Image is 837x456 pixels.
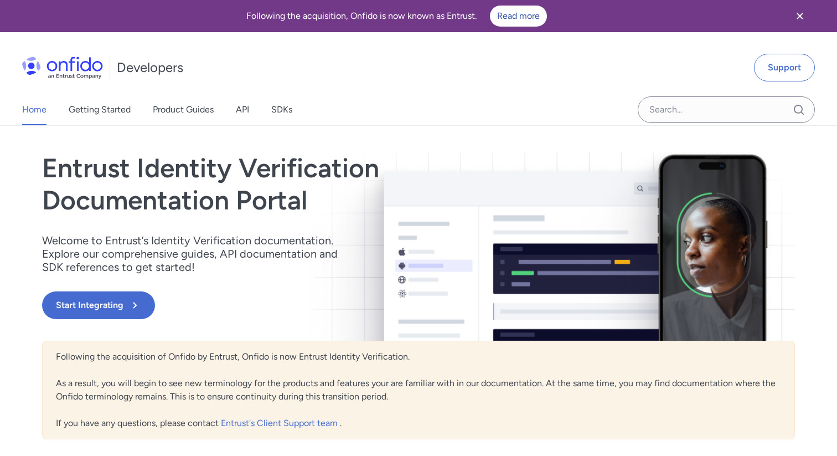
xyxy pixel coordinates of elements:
[42,291,569,319] a: Start Integrating
[13,6,779,27] div: Following the acquisition, Onfido is now known as Entrust.
[153,94,214,125] a: Product Guides
[22,94,46,125] a: Home
[490,6,547,27] a: Read more
[271,94,292,125] a: SDKs
[42,152,569,216] h1: Entrust Identity Verification Documentation Portal
[754,54,815,81] a: Support
[22,57,103,79] img: Onfido Logo
[236,94,249,125] a: API
[638,96,815,123] input: Onfido search input field
[117,59,183,76] h1: Developers
[42,234,352,274] p: Welcome to Entrust’s Identity Verification documentation. Explore our comprehensive guides, API d...
[69,94,131,125] a: Getting Started
[42,341,795,439] div: Following the acquisition of Onfido by Entrust, Onfido is now Entrust Identity Verification. As a...
[793,9,807,23] svg: Close banner
[42,291,155,319] button: Start Integrating
[221,418,340,428] a: Entrust's Client Support team
[779,2,820,30] button: Close banner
